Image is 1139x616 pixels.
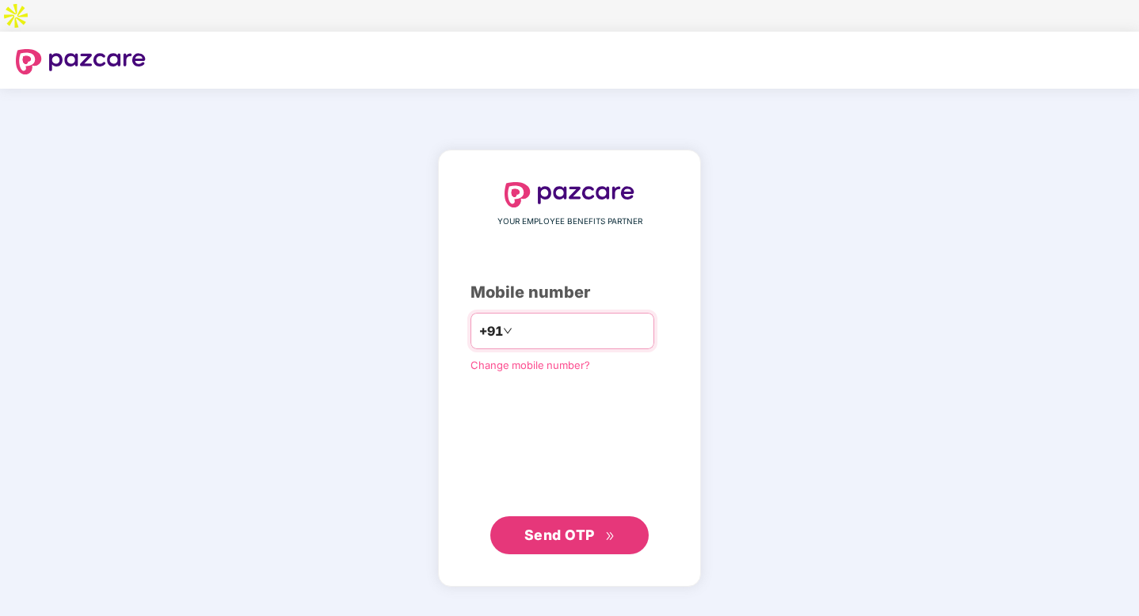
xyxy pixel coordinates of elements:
[497,215,642,228] span: YOUR EMPLOYEE BENEFITS PARTNER
[503,326,512,336] span: down
[479,321,503,341] span: +91
[470,359,590,371] a: Change mobile number?
[470,280,669,305] div: Mobile number
[490,516,649,554] button: Send OTPdouble-right
[16,49,146,74] img: logo
[505,182,634,207] img: logo
[605,531,615,542] span: double-right
[524,527,595,543] span: Send OTP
